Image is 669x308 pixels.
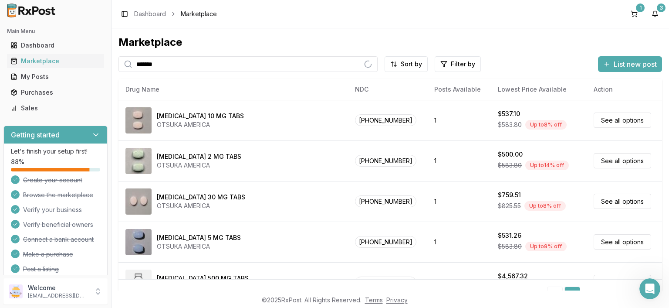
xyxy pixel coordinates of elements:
button: Marketplace [3,54,108,68]
a: 2 [582,287,598,302]
a: See all options [594,194,651,209]
td: 1 [427,100,491,140]
div: $4,567.32 [498,272,528,281]
div: $759.51 [498,191,521,199]
span: [PHONE_NUMBER] [355,277,416,288]
a: Privacy [386,296,408,304]
span: Marketplace [181,10,217,18]
a: 25 [617,287,632,302]
p: [EMAIL_ADDRESS][DOMAIN_NAME] [28,292,88,299]
span: [PHONE_NUMBER] [355,195,416,207]
img: Abilify 10 MG TABS [125,107,152,133]
span: Make a purchase [23,250,73,259]
img: Abiraterone Acetate 500 MG TABS [125,270,152,296]
td: 1 [427,222,491,262]
a: Dashboard [7,38,104,53]
span: Browse the marketplace [23,191,93,199]
div: OTSUKA AMERICA [157,242,241,251]
span: $583.80 [498,161,522,170]
div: Up to 8 % off [525,120,567,130]
a: See all options [594,234,651,250]
div: [MEDICAL_DATA] 5 MG TABS [157,233,241,242]
div: 3 [657,3,666,12]
button: My Posts [3,70,108,84]
nav: pagination [547,287,652,302]
div: OTSUKA AMERICA [157,202,245,210]
nav: breadcrumb [134,10,217,18]
span: [PHONE_NUMBER] [355,155,416,167]
a: Purchases [7,85,104,100]
button: Purchases [3,86,108,99]
button: Sales [3,101,108,115]
span: Post a listing [23,265,59,274]
span: [PHONE_NUMBER] [355,236,416,248]
img: Abilify 2 MG TABS [125,148,152,174]
a: Marketplace [7,53,104,69]
div: Marketplace [10,57,101,65]
span: Sort by [401,60,422,68]
div: Sales [10,104,101,113]
button: Filter by [435,56,481,72]
span: Connect a bank account [23,235,94,244]
td: 1 [427,140,491,181]
span: List new post [614,59,657,69]
a: List new post [598,61,662,69]
div: OTSUKA AMERICA [157,120,244,129]
img: Abilify 30 MG TABS [125,188,152,215]
div: OTSUKA AMERICA [157,161,241,170]
div: Marketplace [118,35,662,49]
div: 1 [636,3,645,12]
a: See all options [594,275,651,290]
div: $531.26 [498,231,521,240]
div: [MEDICAL_DATA] 500 MG TABS [157,274,249,283]
td: 1 [427,262,491,303]
a: Terms [365,296,383,304]
a: See all options [594,153,651,168]
span: $583.80 [498,242,522,251]
div: Up to 14 % off [525,161,569,170]
div: [MEDICAL_DATA] 2 MG TABS [157,152,241,161]
span: $825.55 [498,202,521,210]
img: User avatar [9,284,23,298]
div: $537.10 [498,110,520,118]
span: $583.80 [498,120,522,129]
div: Dashboard [10,41,101,50]
a: Dashboard [134,10,166,18]
button: Sort by [385,56,428,72]
iframe: Intercom live chat [639,278,660,299]
span: Filter by [451,60,475,68]
p: Let's finish your setup first! [11,147,100,156]
p: Welcome [28,284,88,292]
button: 1 [627,7,641,21]
button: 3 [648,7,662,21]
th: Posts Available [427,79,491,100]
div: Up to 9 % off [525,242,567,251]
a: My Posts [7,69,104,85]
div: [MEDICAL_DATA] 30 MG TABS [157,193,245,202]
h2: Main Menu [7,28,104,35]
span: 88 % [11,157,24,166]
div: $500.00 [498,150,523,159]
div: Up to 8 % off [524,201,566,211]
a: See all options [594,113,651,128]
div: Showing 1 to 15 of 369 entries [129,290,206,299]
th: Drug Name [118,79,348,100]
h3: Getting started [11,130,60,140]
div: My Posts [10,72,101,81]
span: Verify your business [23,205,82,214]
th: Lowest Price Available [491,79,587,100]
div: [MEDICAL_DATA] 10 MG TABS [157,112,244,120]
th: NDC [348,79,427,100]
span: Create your account [23,176,82,185]
a: 1 [564,287,580,302]
span: [PHONE_NUMBER] [355,114,416,126]
div: Purchases [10,88,101,97]
td: 1 [427,181,491,222]
span: Verify beneficial owners [23,220,93,229]
img: RxPost Logo [3,3,59,17]
a: Sales [7,100,104,116]
button: Dashboard [3,38,108,52]
th: Action [587,79,662,100]
button: List new post [598,56,662,72]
